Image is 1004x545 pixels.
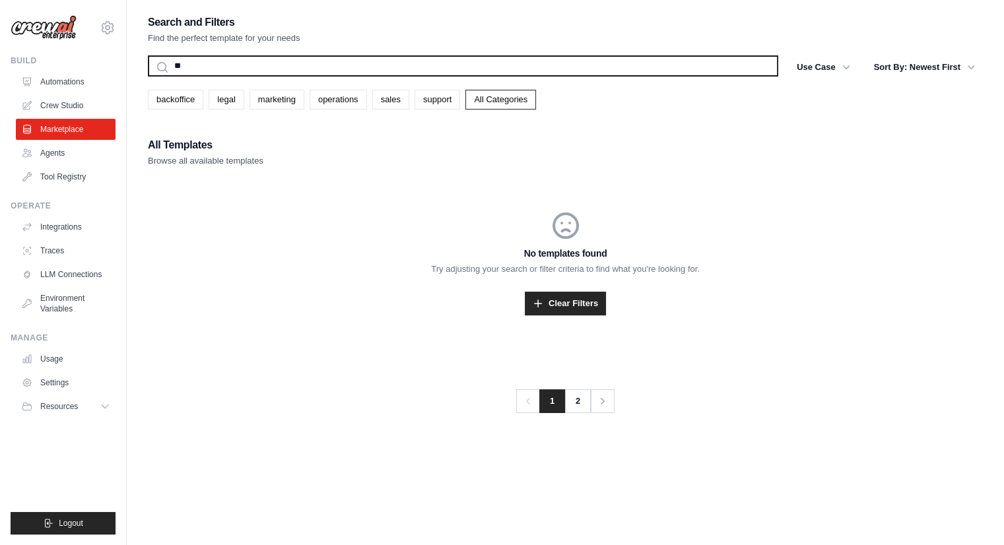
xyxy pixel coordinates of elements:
a: Environment Variables [16,288,116,319]
button: Resources [16,396,116,417]
button: Sort By: Newest First [866,55,983,79]
a: Settings [16,372,116,393]
a: All Categories [465,90,536,110]
div: Build [11,55,116,66]
a: Clear Filters [525,292,606,315]
button: Use Case [789,55,858,79]
a: Crew Studio [16,95,116,116]
a: Traces [16,240,116,261]
a: Tool Registry [16,166,116,187]
p: Try adjusting your search or filter criteria to find what you're looking for. [148,263,983,276]
div: Operate [11,201,116,211]
a: 2 [564,389,591,413]
a: sales [372,90,409,110]
a: Agents [16,143,116,164]
span: Resources [40,401,78,412]
div: Manage [11,333,116,343]
span: Logout [59,518,83,529]
p: Browse all available templates [148,154,263,168]
a: Marketplace [16,119,116,140]
a: LLM Connections [16,264,116,285]
a: marketing [250,90,304,110]
span: 1 [539,389,565,413]
h2: Search and Filters [148,13,300,32]
a: support [415,90,460,110]
a: Integrations [16,216,116,238]
a: legal [209,90,244,110]
a: operations [310,90,367,110]
h2: All Templates [148,136,263,154]
a: Usage [16,348,116,369]
p: Find the perfect template for your needs [148,32,300,45]
nav: Pagination [516,389,615,413]
h3: No templates found [148,247,983,260]
img: Logo [11,15,77,40]
a: backoffice [148,90,203,110]
a: Automations [16,71,116,92]
button: Logout [11,512,116,534]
